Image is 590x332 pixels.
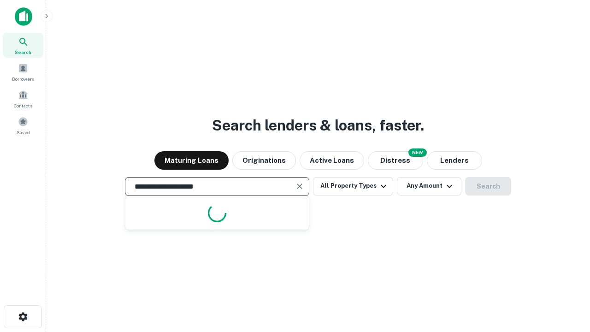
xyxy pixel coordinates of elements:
button: Search distressed loans with lien and other non-mortgage details. [368,151,423,170]
span: Borrowers [12,75,34,83]
iframe: Chat Widget [544,258,590,302]
h3: Search lenders & loans, faster. [212,114,424,136]
a: Borrowers [3,59,43,84]
a: Contacts [3,86,43,111]
span: Search [15,48,31,56]
a: Saved [3,113,43,138]
img: capitalize-icon.png [15,7,32,26]
span: Contacts [14,102,32,109]
button: Maturing Loans [154,151,229,170]
a: Search [3,33,43,58]
span: Saved [17,129,30,136]
div: NEW [408,148,427,157]
button: Clear [293,180,306,193]
button: Lenders [427,151,482,170]
button: Active Loans [300,151,364,170]
button: Originations [232,151,296,170]
button: All Property Types [313,177,393,196]
button: Any Amount [397,177,461,196]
